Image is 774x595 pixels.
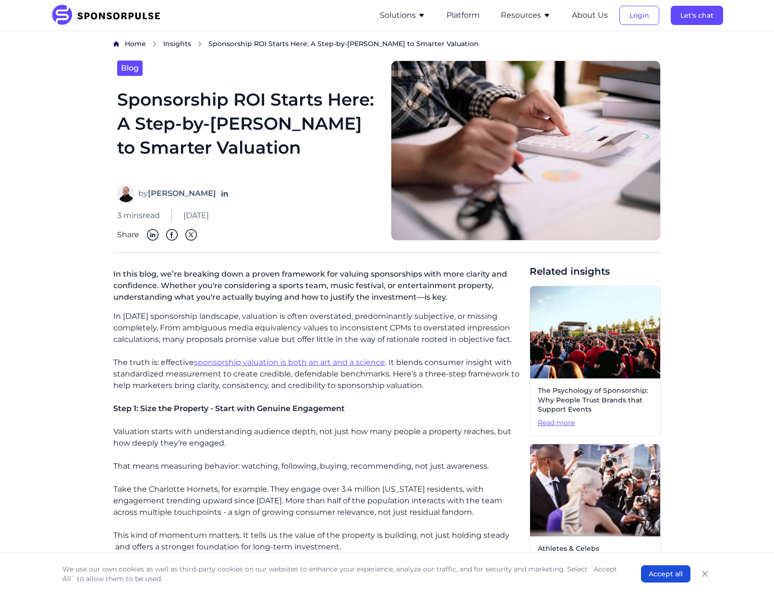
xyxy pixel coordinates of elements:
strong: [PERSON_NAME] [148,189,216,198]
button: Accept all [641,565,690,583]
a: Home [125,39,146,49]
img: Neal Covant [117,185,134,202]
span: Home [125,39,146,48]
span: 3 mins read [117,210,160,221]
span: Share [117,229,139,241]
span: Step 1: Size the Property - Start with Genuine Engagement [113,404,345,413]
p: The truth is: effective . It blends consumer insight with standardized measurement to create cred... [113,357,522,391]
button: Solutions [380,10,425,21]
span: by [138,188,216,199]
p: Valuation starts with understanding audience depth, not just how many people a property reaches, ... [113,426,522,449]
p: In [DATE] sponsorship landscape, valuation is often overstated, predominantly subjective, or miss... [113,311,522,345]
a: Platform [447,11,480,20]
button: Login [619,6,659,25]
img: SponsorPulse [51,5,168,26]
button: Close [698,567,712,581]
span: Sponsorship ROI Starts Here: A Step-by-[PERSON_NAME] to Smarter Valuation [208,39,479,49]
span: Read more [538,418,653,428]
span: Insights [163,39,191,48]
span: The Psychology of Sponsorship: Why People Trust Brands that Support Events [538,386,653,414]
p: We use our own cookies as well as third-party cookies on our websites to enhance your experience,... [62,564,622,583]
img: Linkedin [147,229,158,241]
img: chevron right [152,41,157,47]
img: Getty Images courtesy of Unsplash [391,61,661,241]
a: Let's chat [671,11,723,20]
a: The Psychology of Sponsorship: Why People Trust Brands that Support EventsRead more [530,286,661,436]
p: That means measuring behavior: watching, following, buying, recommending, not just awareness. [113,461,522,472]
a: About Us [572,11,608,20]
h1: Sponsorship ROI Starts Here: A Step-by-[PERSON_NAME] to Smarter Valuation [117,87,379,174]
button: Resources [501,10,551,21]
button: About Us [572,10,608,21]
img: Facebook [166,229,178,241]
a: Follow on LinkedIn [220,189,230,198]
a: Blog [117,61,143,76]
span: [DATE] [183,210,209,221]
img: Twitter [185,229,197,241]
img: chevron right [197,41,203,47]
a: Insights [163,39,191,49]
img: Home [113,41,119,47]
img: Sebastian Pociecha courtesy of Unsplash [530,286,660,378]
a: Login [619,11,659,20]
button: Platform [447,10,480,21]
button: Let's chat [671,6,723,25]
a: sponsorship valuation is both an art and a science [194,358,385,367]
p: Take the Charlotte Hornets, for example. They engage over 3.4 million [US_STATE] residents, with ... [113,484,522,518]
p: This kind of momentum matters. It tells us the value of the property is building, not just holdin... [113,530,522,553]
img: Getty Images courtesy of Unsplash [530,444,660,536]
span: Related insights [530,265,661,278]
p: In this blog, we’re breaking down a proven framework for valuing sponsorships with more clarity a... [113,265,522,311]
span: Athletes & Celebs [DEMOGRAPHIC_DATA] Are Loving in [DATE] (And Why That Matters for Brands) [538,544,653,582]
